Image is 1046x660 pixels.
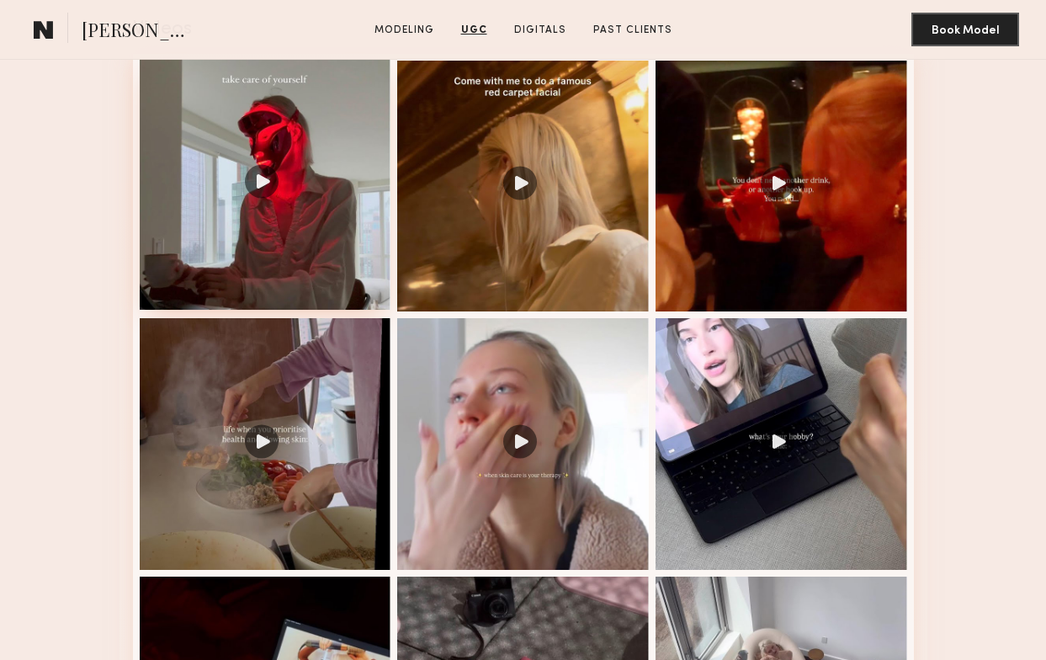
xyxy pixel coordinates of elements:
a: Modeling [368,23,441,38]
a: UGC [454,23,494,38]
a: Digitals [507,23,573,38]
a: Past Clients [587,23,679,38]
a: Book Model [911,22,1019,36]
span: [PERSON_NAME] [82,17,199,46]
button: Book Model [911,13,1019,46]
